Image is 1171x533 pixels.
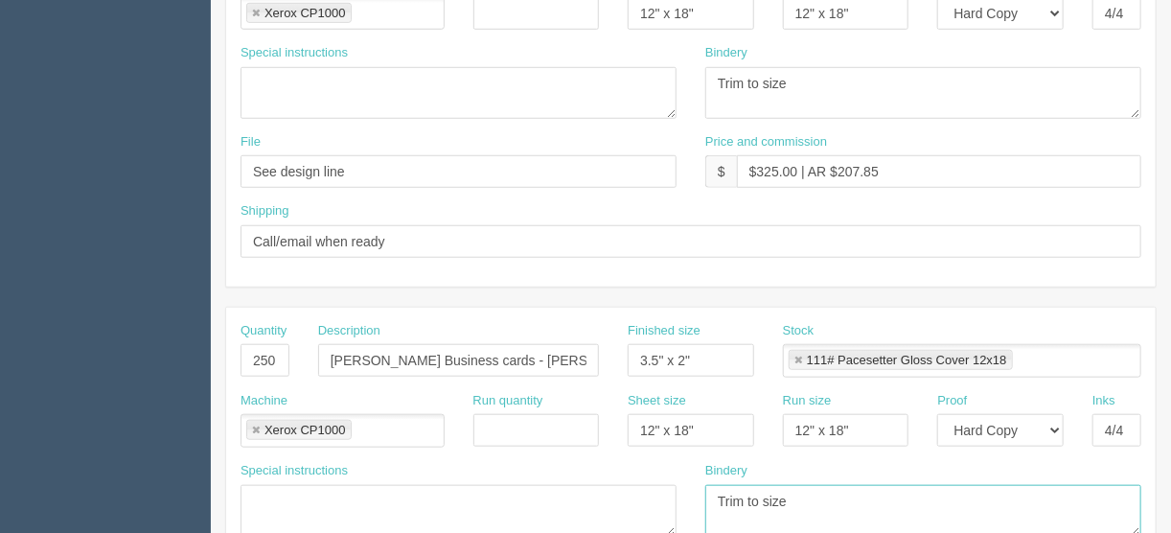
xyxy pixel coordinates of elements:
[241,44,348,62] label: Special instructions
[241,322,287,340] label: Quantity
[318,322,380,340] label: Description
[241,202,289,220] label: Shipping
[705,155,737,188] div: $
[937,392,967,410] label: Proof
[783,392,832,410] label: Run size
[264,424,346,436] div: Xerox CP1000
[241,133,261,151] label: File
[628,322,700,340] label: Finished size
[241,392,287,410] label: Machine
[705,67,1141,119] textarea: Trim to size
[783,322,815,340] label: Stock
[1092,392,1115,410] label: Inks
[628,392,686,410] label: Sheet size
[705,462,747,480] label: Bindery
[807,354,1007,366] div: 111# Pacesetter Gloss Cover 12x18
[705,44,747,62] label: Bindery
[473,392,543,410] label: Run quantity
[264,7,346,19] div: Xerox CP1000
[705,133,827,151] label: Price and commission
[241,462,348,480] label: Special instructions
